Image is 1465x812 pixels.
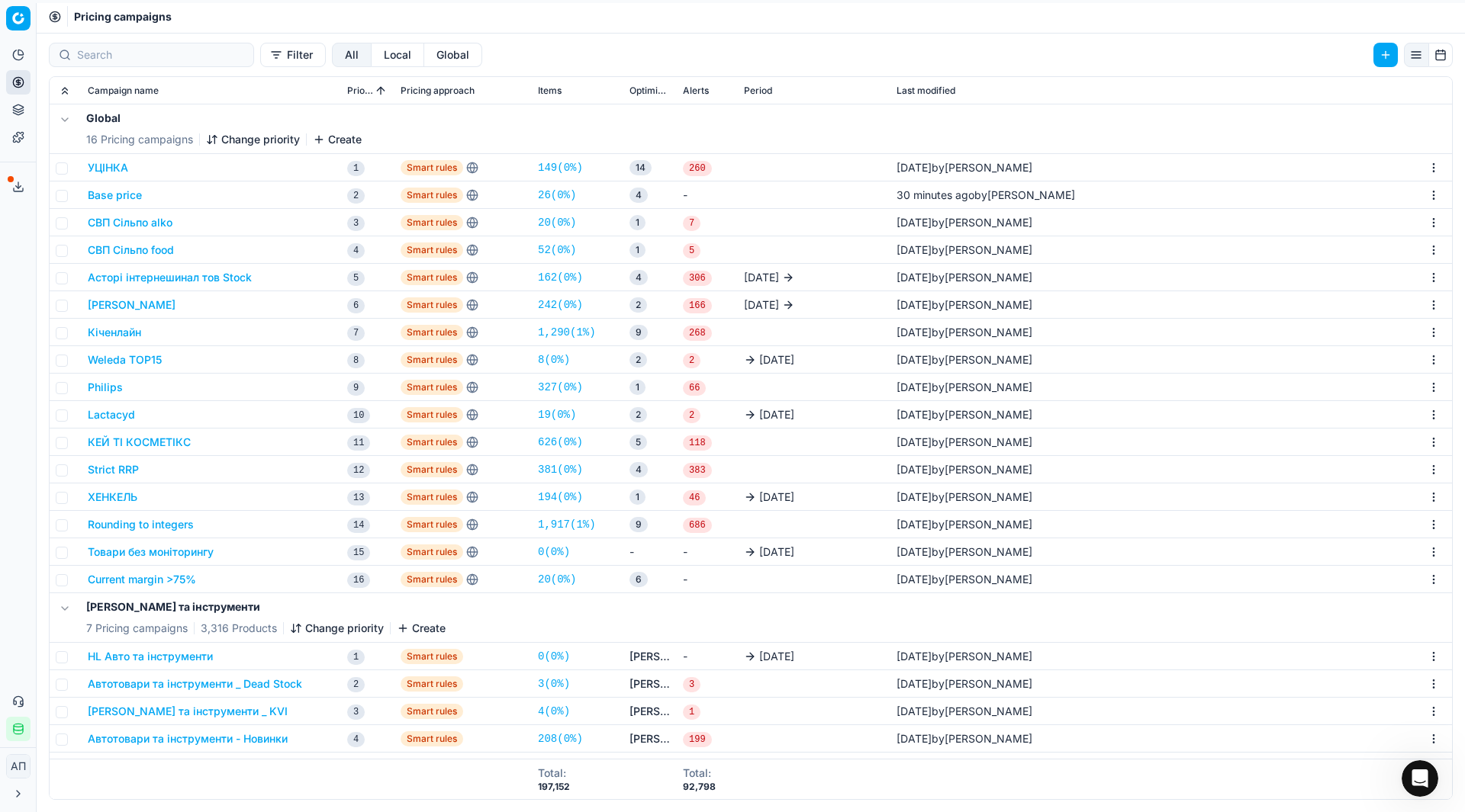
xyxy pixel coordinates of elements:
span: [DATE] [759,352,794,367]
button: КЕЙ ТІ КОСМЕТІКС [88,435,191,450]
span: [DATE] [759,489,794,505]
button: Автотовари та інструменти - Новинки [88,731,288,746]
span: 686 [683,518,712,533]
button: УЦІНКА [88,160,128,175]
span: [DATE] [897,326,932,339]
a: 162(0%) [538,270,583,285]
span: 268 [683,326,712,341]
span: [DATE] [897,161,932,174]
span: 66 [683,380,706,396]
span: 14 [347,518,370,533]
span: 2 [347,677,365,692]
span: [DATE] [897,380,932,393]
a: 0(0%) [538,649,570,664]
td: - [677,538,738,566]
span: Priority [347,85,373,97]
span: 6 [629,572,648,587]
a: 19(0%) [538,407,576,422]
span: 5 [347,271,365,286]
a: 381(0%) [538,462,583,477]
div: by [PERSON_NAME] [897,270,1032,285]
div: by [PERSON_NAME] [897,297,1032,313]
span: 383 [683,463,712,478]
span: 2 [683,353,700,368]
button: АП [6,754,31,778]
span: 1 [629,380,646,395]
input: Search [77,47,244,63]
a: [PERSON_NAME] та інструменти [629,649,671,664]
div: by [PERSON_NAME] [897,489,1032,505]
span: 3,316 Products [201,621,277,636]
span: Pricing campaigns [74,9,172,24]
span: 9 [347,380,365,396]
span: Smart rules [401,435,463,450]
span: 2 [629,297,647,313]
span: 199 [683,732,712,747]
button: Strict RRP [88,462,139,477]
span: АП [7,755,30,778]
a: 4(0%) [538,704,570,719]
span: [DATE] [897,298,932,311]
button: Create [313,132,362,147]
div: by [PERSON_NAME] [897,649,1032,664]
button: Expand all [56,82,74,100]
span: Alerts [683,85,709,97]
button: Change priority [206,132,300,147]
span: [DATE] [897,732,932,745]
span: 9 [629,517,648,532]
button: ХЕНКЕЛЬ [88,489,137,505]
button: Filter [260,43,326,67]
span: 3 [347,704,365,720]
a: 52(0%) [538,242,576,258]
span: 7 [683,216,700,231]
span: [DATE] [744,297,779,313]
span: Smart rules [401,489,463,505]
button: Base price [88,188,142,203]
span: 166 [683,298,712,313]
span: Smart rules [401,352,463,367]
span: [DATE] [759,407,794,422]
span: [DATE] [897,271,932,284]
div: by [PERSON_NAME] [897,731,1032,746]
span: 7 [347,326,365,341]
a: 149(0%) [538,160,583,175]
a: [PERSON_NAME] та інструменти [629,731,671,746]
button: Товари без моніторингу [88,544,214,560]
span: Optimization groups [629,85,671,97]
a: 20(0%) [538,572,576,587]
span: 46 [683,490,706,505]
span: [DATE] [897,650,932,663]
div: by [PERSON_NAME] [897,380,1032,395]
div: by [PERSON_NAME] [897,352,1032,367]
span: [DATE] [897,408,932,421]
span: Smart rules [401,380,463,395]
span: [DATE] [897,243,932,256]
span: Smart rules [401,517,463,532]
span: 12 [347,463,370,478]
a: 327(0%) [538,380,583,395]
button: СВП Сільпо alko [88,215,172,230]
span: 11 [347,435,370,451]
span: Smart rules [401,325,463,340]
span: 1 [629,242,646,258]
span: [DATE] [897,353,932,366]
button: Sorted by Priority ascending [373,83,388,98]
a: 20(0%) [538,215,576,230]
span: Period [744,85,772,97]
span: 4 [347,732,365,747]
span: 2 [347,188,365,204]
h5: [PERSON_NAME] та інструменти [86,599,446,615]
span: [DATE] [897,490,932,503]
a: 3(0%) [538,676,570,692]
span: 14 [629,160,652,175]
span: 1 [347,161,365,176]
td: - [677,566,738,593]
div: by [PERSON_NAME] [897,407,1032,422]
button: Автотовари та інструменти _ Dead Stock [88,676,302,692]
button: Rounding to integers [88,517,194,532]
span: 4 [629,188,648,203]
div: by [PERSON_NAME] [897,676,1032,692]
span: [DATE] [897,463,932,476]
span: [DATE] [897,518,932,531]
div: by [PERSON_NAME] [897,544,1032,560]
